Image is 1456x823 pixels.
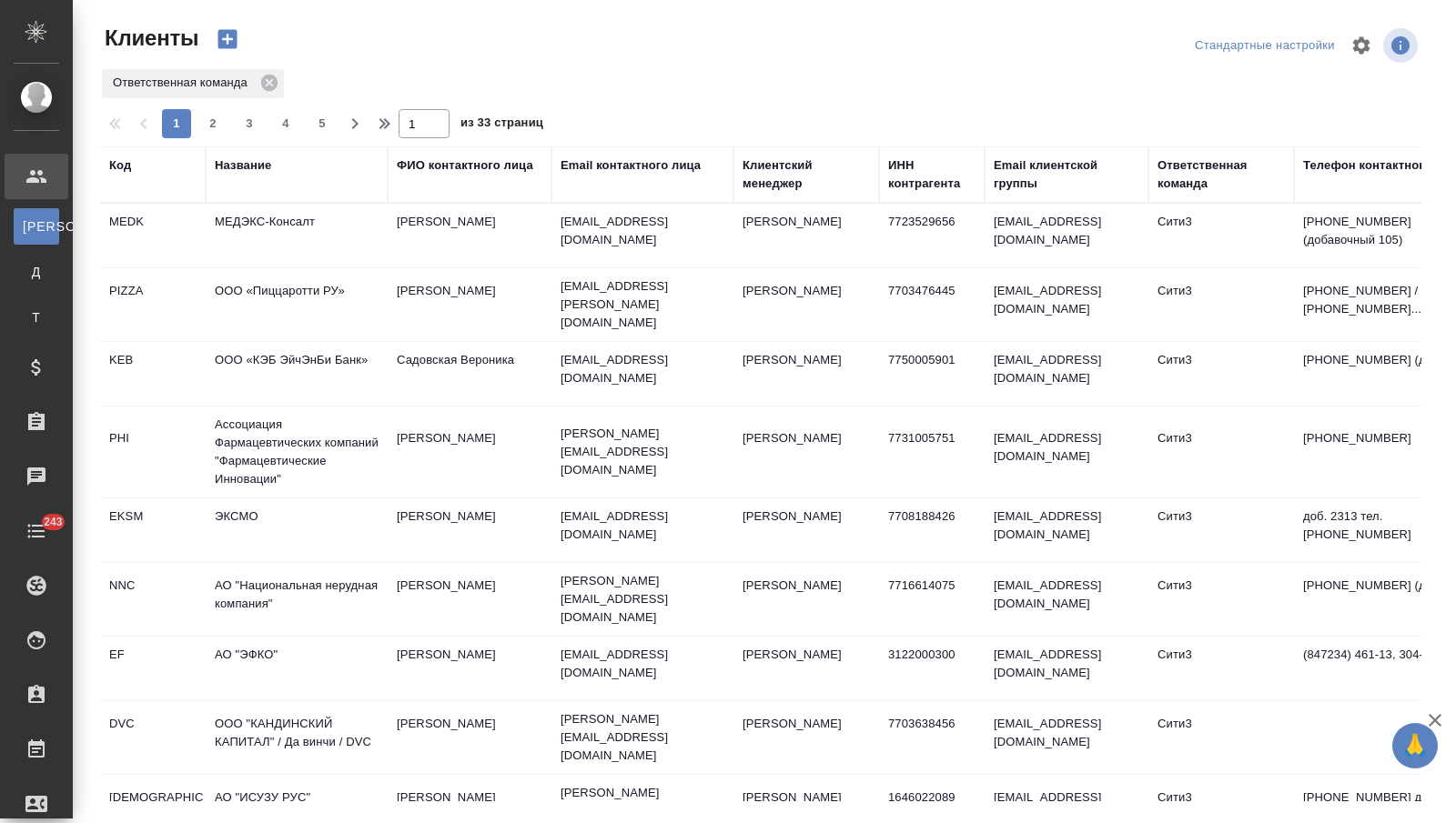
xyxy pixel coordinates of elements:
[879,567,985,631] td: 7716614075
[206,204,388,267] td: МЕДЭКС-Консалт
[1148,273,1294,336] td: Сити3
[985,342,1148,406] td: [EMAIL_ADDRESS][DOMAIN_NAME]
[561,277,724,332] p: [EMAIL_ADDRESS][PERSON_NAME][DOMAIN_NAME]
[1148,204,1294,267] td: Сити3
[1392,723,1438,768] button: 🙏
[733,567,879,631] td: [PERSON_NAME]
[100,637,206,700] td: EF
[206,342,388,406] td: ООО «КЭБ ЭйчЭнБи Банк»
[985,273,1148,336] td: [EMAIL_ADDRESS][DOMAIN_NAME]
[206,273,388,336] td: ООО «Пиццаротти РУ»
[388,204,551,267] td: [PERSON_NAME]
[561,156,701,175] div: Email контактного лица
[733,637,879,700] td: [PERSON_NAME]
[743,156,870,193] div: Клиентский менеджер
[100,706,206,769] td: DVC
[561,425,724,479] p: [PERSON_NAME][EMAIL_ADDRESS][DOMAIN_NAME]
[985,567,1148,631] td: [EMAIL_ADDRESS][DOMAIN_NAME]
[561,351,724,387] p: [EMAIL_ADDRESS][DOMAIN_NAME]
[561,646,724,682] p: [EMAIL_ADDRESS][DOMAIN_NAME]
[198,115,227,133] span: 2
[308,109,337,138] button: 5
[879,420,985,484] td: 7731005751
[985,420,1148,484] td: [EMAIL_ADDRESS][DOMAIN_NAME]
[206,24,249,55] button: Создать
[100,273,206,336] td: PIZZA
[235,115,264,133] span: 3
[879,273,985,336] td: 7703476445
[388,273,551,336] td: [PERSON_NAME]
[388,706,551,769] td: [PERSON_NAME]
[1148,498,1294,562] td: Сити3
[985,204,1148,267] td: [EMAIL_ADDRESS][DOMAIN_NAME]
[100,204,206,267] td: MEDK
[561,710,724,765] p: [PERSON_NAME][EMAIL_ADDRESS][DOMAIN_NAME]
[1400,727,1431,765] span: 🙏
[888,156,976,193] div: ИНН контрагента
[879,342,985,406] td: 7750005901
[235,109,264,138] button: 3
[388,342,551,406] td: Садовская Вероника
[879,706,985,769] td: 7703638456
[14,208,59,245] a: [PERSON_NAME]
[985,706,1148,769] td: [EMAIL_ADDRESS][DOMAIN_NAME]
[460,112,543,138] span: из 33 страниц
[561,572,724,627] p: [PERSON_NAME][EMAIL_ADDRESS][DOMAIN_NAME]
[198,109,227,138] button: 2
[1383,28,1421,63] span: Посмотреть информацию
[733,498,879,562] td: [PERSON_NAME]
[23,217,50,236] span: [PERSON_NAME]
[33,513,74,531] span: 243
[388,498,551,562] td: [PERSON_NAME]
[561,507,724,544] p: [EMAIL_ADDRESS][DOMAIN_NAME]
[206,498,388,562] td: ЭКСМО
[308,115,337,133] span: 5
[23,263,50,281] span: Д
[388,420,551,484] td: [PERSON_NAME]
[733,204,879,267] td: [PERSON_NAME]
[100,342,206,406] td: KEB
[215,156,271,175] div: Название
[1190,32,1340,60] div: split button
[397,156,533,175] div: ФИО контактного лица
[102,69,284,98] div: Ответственная команда
[1148,637,1294,700] td: Сити3
[23,308,50,326] span: Т
[388,637,551,700] td: [PERSON_NAME]
[1158,156,1285,193] div: Ответственная команда
[985,498,1148,562] td: [EMAIL_ADDRESS][DOMAIN_NAME]
[113,74,254,92] p: Ответственная команда
[733,273,879,336] td: [PERSON_NAME]
[206,406,388,497] td: Ассоциация Фармацевтических компаний "Фармацевтические Инновации"
[561,213,724,249] p: [EMAIL_ADDRESS][DOMAIN_NAME]
[206,567,388,631] td: АО "Национальная нерудная компания"
[1340,24,1383,67] span: Настроить таблицу
[879,637,985,700] td: 3122000300
[1148,420,1294,484] td: Сити3
[994,156,1139,193] div: Email клиентской группы
[879,498,985,562] td: 7708188426
[1148,706,1294,769] td: Сити3
[100,24,198,53] span: Клиенты
[733,706,879,769] td: [PERSON_NAME]
[271,115,300,133] span: 4
[733,420,879,484] td: [PERSON_NAME]
[109,156,131,175] div: Код
[206,637,388,700] td: АО "ЭФКО"
[1148,342,1294,406] td: Сити3
[1148,567,1294,631] td: Сити3
[985,637,1148,700] td: [EMAIL_ADDRESS][DOMAIN_NAME]
[100,567,206,631] td: NNC
[14,299,59,336] a: Т
[388,567,551,631] td: [PERSON_NAME]
[5,508,68,554] a: 243
[733,342,879,406] td: [PERSON_NAME]
[879,204,985,267] td: 7723529656
[271,109,300,138] button: 4
[100,498,206,562] td: EKSM
[206,706,388,769] td: ООО "КАНДИНСКИЙ КАПИТАЛ" / Да винчи / DVC
[100,420,206,484] td: PHI
[14,254,59,290] a: Д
